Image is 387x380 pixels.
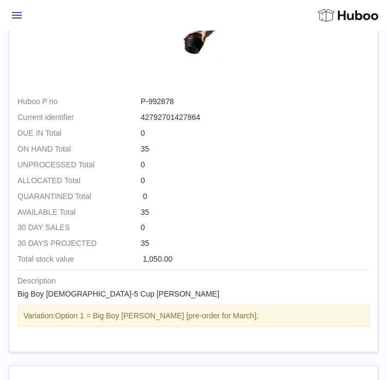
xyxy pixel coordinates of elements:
strong: Total stock value [17,254,141,264]
div: Big Boy [DEMOGRAPHIC_DATA]-5 Cup [PERSON_NAME] [17,289,370,299]
dd: P-992878 [141,96,370,107]
td: 0 [17,176,370,191]
strong: 30 DAYS PROJECTED [17,238,141,249]
span: 0 [143,192,147,201]
div: Variation: [17,305,370,327]
td: 35 [17,144,370,160]
td: 0 [17,222,370,238]
span: Option 1 = Big Boy [PERSON_NAME] [pre-order for March]; [55,311,258,320]
td: 35 [17,207,370,223]
strong: UNPROCESSED Total [17,160,141,170]
strong: QUARANTINED Total [17,191,141,202]
strong: Description [17,276,370,289]
td: 0 [17,160,370,176]
dd: 42792701427864 [141,112,370,123]
dt: Current identifier [17,112,141,123]
td: 35 [17,238,370,254]
span: 1,050.00 [143,255,173,263]
strong: ALLOCATED Total [17,176,141,186]
strong: 30 DAY SALES [17,222,141,233]
strong: ON HAND Total [17,144,141,154]
img: product image [166,8,221,80]
strong: AVAILABLE Total [17,207,141,218]
td: 0 [17,128,370,144]
dt: Huboo P no [17,96,141,107]
strong: DUE IN Total [17,128,141,138]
